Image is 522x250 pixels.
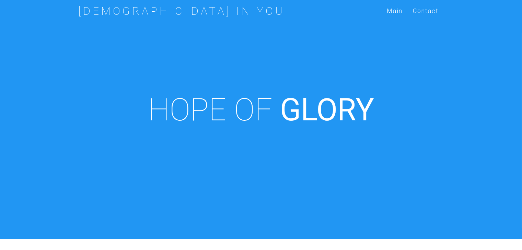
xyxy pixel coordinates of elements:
[337,91,356,128] i: R
[316,91,337,128] i: O
[148,91,272,128] span: HOPE OF
[356,91,374,128] i: Y
[301,91,316,128] i: L
[280,91,301,128] i: G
